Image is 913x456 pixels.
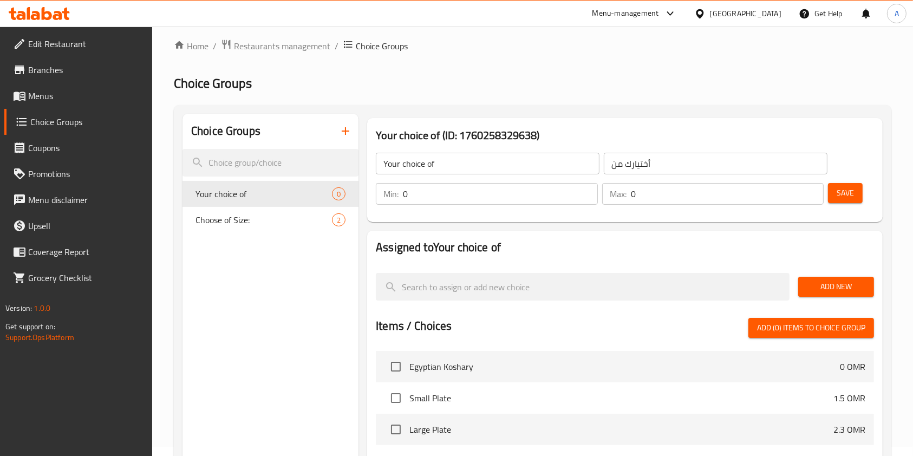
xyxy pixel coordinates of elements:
[837,186,854,200] span: Save
[384,418,407,441] span: Select choice
[191,123,260,139] h2: Choice Groups
[5,320,55,334] span: Get support on:
[610,187,627,200] p: Max:
[182,207,358,233] div: Choose of Size:2
[757,321,865,335] span: Add (0) items to choice group
[28,141,144,154] span: Coupons
[409,392,833,405] span: Small Plate
[4,187,153,213] a: Menu disclaimer
[174,39,891,53] nav: breadcrumb
[28,193,144,206] span: Menu disclaimer
[30,115,144,128] span: Choice Groups
[4,135,153,161] a: Coupons
[28,271,144,284] span: Grocery Checklist
[4,239,153,265] a: Coverage Report
[376,273,790,301] input: search
[174,71,252,95] span: Choice Groups
[807,280,865,294] span: Add New
[409,360,840,373] span: Egyptian Koshary
[332,189,345,199] span: 0
[409,423,833,436] span: Large Plate
[828,183,863,203] button: Save
[234,40,330,53] span: Restaurants management
[332,215,345,225] span: 2
[895,8,899,19] span: A
[5,301,32,315] span: Version:
[195,213,332,226] span: Choose of Size:
[384,387,407,409] span: Select choice
[356,40,408,53] span: Choice Groups
[592,7,659,20] div: Menu-management
[833,423,865,436] p: 2.3 OMR
[376,318,452,334] h2: Items / Choices
[383,187,399,200] p: Min:
[798,277,874,297] button: Add New
[221,39,330,53] a: Restaurants management
[213,40,217,53] li: /
[174,40,208,53] a: Home
[4,161,153,187] a: Promotions
[182,181,358,207] div: Your choice of0
[4,31,153,57] a: Edit Restaurant
[376,127,874,144] h3: Your choice of (ID: 1760258329638)
[710,8,781,19] div: [GEOGRAPHIC_DATA]
[28,37,144,50] span: Edit Restaurant
[833,392,865,405] p: 1.5 OMR
[28,245,144,258] span: Coverage Report
[384,355,407,378] span: Select choice
[4,83,153,109] a: Menus
[4,109,153,135] a: Choice Groups
[34,301,50,315] span: 1.0.0
[28,219,144,232] span: Upsell
[376,239,874,256] h2: Assigned to Your choice of
[4,57,153,83] a: Branches
[28,63,144,76] span: Branches
[840,360,865,373] p: 0 OMR
[195,187,332,200] span: Your choice of
[335,40,338,53] li: /
[28,89,144,102] span: Menus
[28,167,144,180] span: Promotions
[5,330,74,344] a: Support.OpsPlatform
[4,265,153,291] a: Grocery Checklist
[182,149,358,177] input: search
[4,213,153,239] a: Upsell
[748,318,874,338] button: Add (0) items to choice group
